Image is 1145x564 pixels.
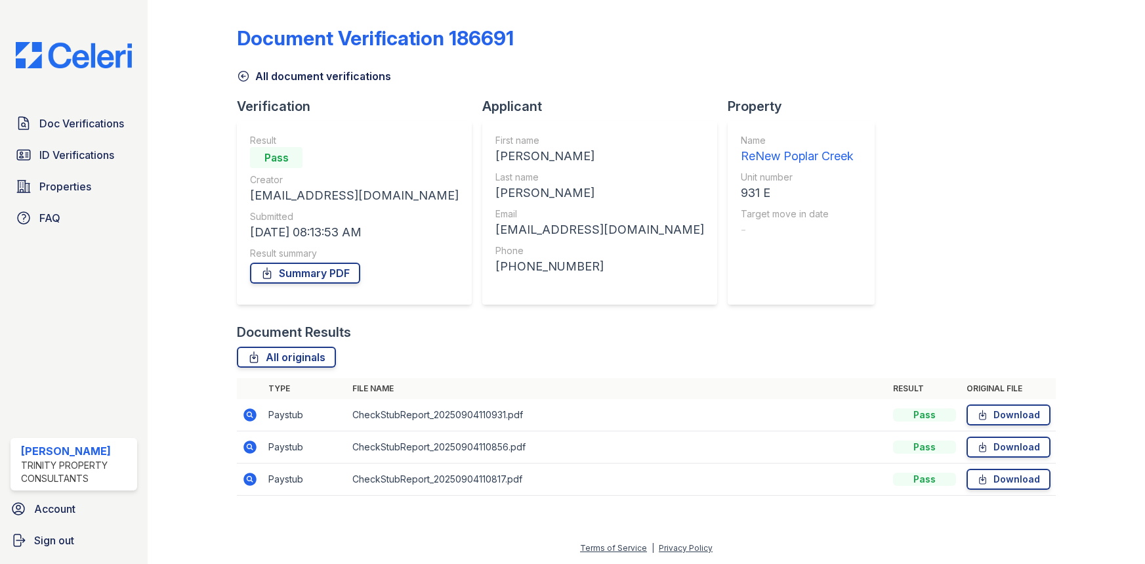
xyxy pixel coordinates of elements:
[741,221,854,239] div: -
[250,173,459,186] div: Creator
[237,68,391,84] a: All document verifications
[5,527,142,553] a: Sign out
[893,441,956,454] div: Pass
[10,173,137,200] a: Properties
[495,171,704,184] div: Last name
[237,97,482,116] div: Verification
[961,378,1056,399] th: Original file
[495,184,704,202] div: [PERSON_NAME]
[34,532,74,548] span: Sign out
[263,464,347,496] td: Paystub
[250,247,459,260] div: Result summary
[652,543,654,553] div: |
[10,110,137,137] a: Doc Verifications
[893,473,956,486] div: Pass
[250,210,459,223] div: Submitted
[741,184,854,202] div: 931 E
[250,223,459,242] div: [DATE] 08:13:53 AM
[347,431,888,464] td: CheckStubReport_20250904110856.pdf
[39,116,124,131] span: Doc Verifications
[34,501,75,517] span: Account
[5,42,142,68] img: CE_Logo_Blue-a8612792a0a2168367f1c8372b55b34899dd931a85d93a1a3d3e32e68fde9ad4.png
[5,496,142,522] a: Account
[263,431,347,464] td: Paystub
[347,464,888,496] td: CheckStubReport_20250904110817.pdf
[967,437,1051,458] a: Download
[347,399,888,431] td: CheckStubReport_20250904110931.pdf
[39,179,91,194] span: Properties
[21,459,132,485] div: Trinity Property Consultants
[263,378,347,399] th: Type
[39,210,60,226] span: FAQ
[495,147,704,165] div: [PERSON_NAME]
[495,207,704,221] div: Email
[495,221,704,239] div: [EMAIL_ADDRESS][DOMAIN_NAME]
[482,97,728,116] div: Applicant
[495,257,704,276] div: [PHONE_NUMBER]
[659,543,713,553] a: Privacy Policy
[250,147,302,168] div: Pass
[495,244,704,257] div: Phone
[893,408,956,422] div: Pass
[967,469,1051,490] a: Download
[39,147,114,163] span: ID Verifications
[10,205,137,231] a: FAQ
[728,97,885,116] div: Property
[580,543,647,553] a: Terms of Service
[967,404,1051,425] a: Download
[237,26,514,50] div: Document Verification 186691
[741,207,854,221] div: Target move in date
[888,378,961,399] th: Result
[347,378,888,399] th: File name
[263,399,347,431] td: Paystub
[10,142,137,168] a: ID Verifications
[21,443,132,459] div: [PERSON_NAME]
[250,263,360,284] a: Summary PDF
[741,171,854,184] div: Unit number
[237,323,351,341] div: Document Results
[741,147,854,165] div: ReNew Poplar Creek
[250,134,459,147] div: Result
[741,134,854,165] a: Name ReNew Poplar Creek
[495,134,704,147] div: First name
[250,186,459,205] div: [EMAIL_ADDRESS][DOMAIN_NAME]
[237,347,336,368] a: All originals
[741,134,854,147] div: Name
